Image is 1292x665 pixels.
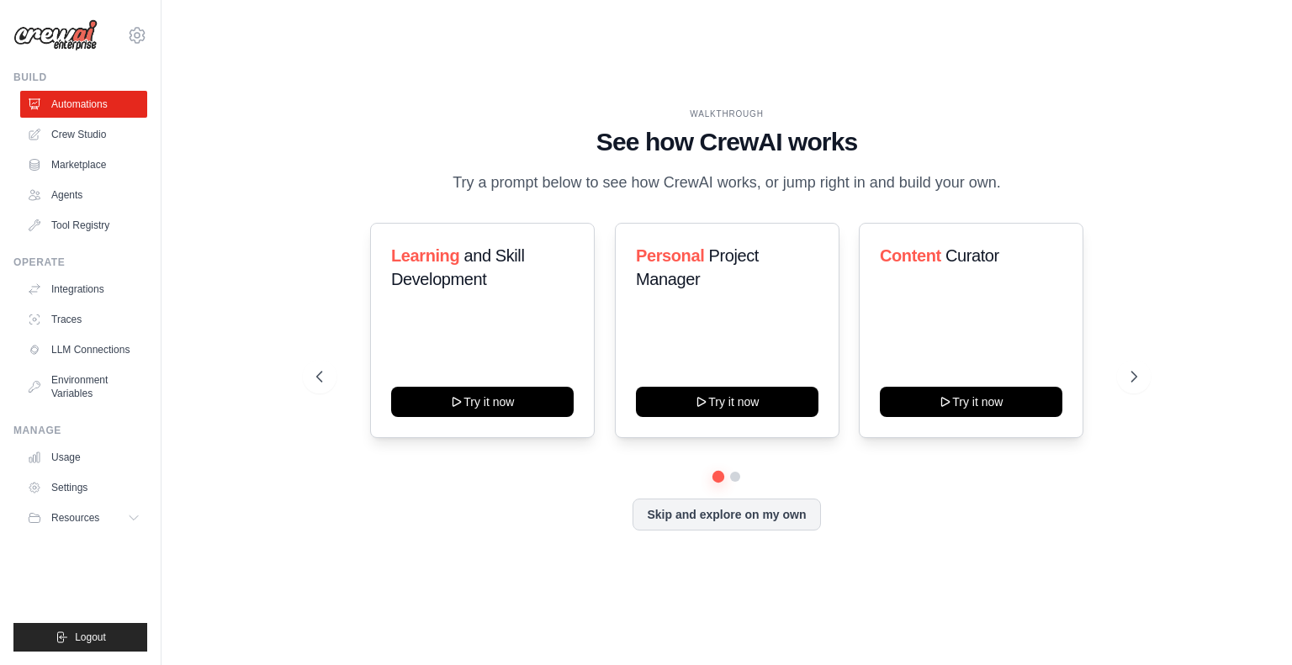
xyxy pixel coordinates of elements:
div: Manage [13,424,147,437]
span: Content [880,246,941,265]
a: Settings [20,474,147,501]
span: Learning [391,246,459,265]
a: Automations [20,91,147,118]
a: Tool Registry [20,212,147,239]
img: Logo [13,19,98,51]
button: Skip and explore on my own [633,499,820,530]
p: Try a prompt below to see how CrewAI works, or jump right in and build your own. [444,171,1009,195]
button: Try it now [636,387,818,417]
a: Agents [20,182,147,208]
span: Resources [51,511,99,525]
button: Logout [13,623,147,652]
a: Environment Variables [20,367,147,407]
a: Traces [20,306,147,333]
span: and Skill Development [391,246,524,288]
h1: See how CrewAI works [316,127,1137,157]
button: Resources [20,504,147,531]
button: Try it now [391,387,574,417]
a: LLM Connections [20,336,147,363]
div: Build [13,71,147,84]
div: Operate [13,256,147,269]
span: Curator [945,246,999,265]
a: Usage [20,444,147,471]
a: Integrations [20,276,147,303]
a: Marketplace [20,151,147,178]
span: Personal [636,246,704,265]
a: Crew Studio [20,121,147,148]
div: WALKTHROUGH [316,108,1137,120]
span: Logout [75,631,106,644]
button: Try it now [880,387,1062,417]
span: Project Manager [636,246,759,288]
